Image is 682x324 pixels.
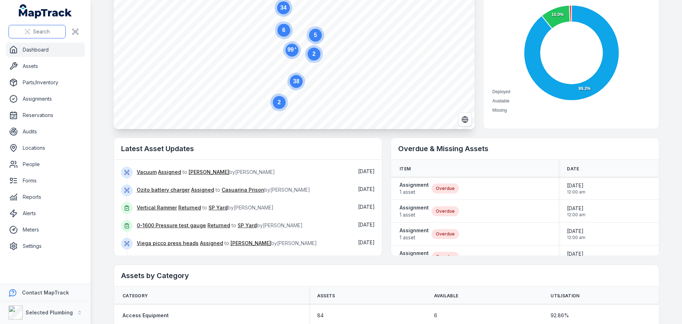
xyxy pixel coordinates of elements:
[567,228,585,240] time: 9/30/2025, 12:00:00 AM
[6,141,85,155] a: Locations
[6,124,85,139] a: Audits
[6,190,85,204] a: Reports
[137,169,157,176] a: Vacuum
[400,204,429,218] a: Assignment1 asset
[293,78,299,84] text: 38
[358,222,375,228] time: 10/7/2025, 1:47:59 PM
[567,228,585,235] span: [DATE]
[287,46,297,53] text: 99
[400,181,429,188] strong: Assignment
[137,222,206,229] a: 0-1600 Pressure test gauge
[400,181,429,196] a: Assignment1 asset
[358,239,375,245] span: [DATE]
[6,206,85,221] a: Alerts
[400,250,429,264] a: Assignment
[400,188,429,196] span: 1 asset
[6,43,85,57] a: Dashboard
[137,240,199,247] a: Viega picco press heads
[137,222,303,228] span: to by [PERSON_NAME]
[358,168,375,174] time: 10/8/2025, 7:23:23 AM
[434,312,437,319] span: 6
[6,92,85,106] a: Assignments
[492,89,510,94] span: Deployed
[434,293,459,299] span: Available
[492,108,507,113] span: Missing
[189,169,229,176] a: [PERSON_NAME]
[209,204,228,211] a: SP Yard
[22,290,69,296] strong: Contact MapTrack
[400,234,429,241] span: 1 asset
[432,229,459,239] div: Overdue
[282,27,286,33] text: 6
[6,239,85,253] a: Settings
[400,204,429,211] strong: Assignment
[33,28,50,35] span: Search
[567,205,585,212] span: [DATE]
[231,240,271,247] a: [PERSON_NAME]
[137,187,310,193] span: to by [PERSON_NAME]
[137,205,274,211] span: to by [PERSON_NAME]
[567,182,585,189] span: [DATE]
[191,186,214,193] a: Assigned
[6,59,85,73] a: Assets
[121,271,652,281] h2: Assets by Category
[551,293,579,299] span: Utilisation
[400,166,411,172] span: Item
[137,240,317,246] span: to by [PERSON_NAME]
[567,182,585,195] time: 9/30/2025, 12:00:00 AM
[432,206,459,216] div: Overdue
[6,157,85,171] a: People
[200,240,223,247] a: Assigned
[9,25,66,38] button: Search
[294,46,297,50] tspan: +
[358,222,375,228] span: [DATE]
[358,186,375,192] span: [DATE]
[238,222,257,229] a: SP Yard
[567,212,585,218] span: 12:00 am
[358,186,375,192] time: 10/7/2025, 2:58:21 PM
[178,204,201,211] a: Returned
[121,144,375,154] h2: Latest Asset Updates
[432,184,459,193] div: Overdue
[26,309,73,315] strong: Selected Plumbing
[278,99,281,105] text: 2
[458,113,472,126] button: Switch to Satellite View
[358,239,375,245] time: 10/7/2025, 8:40:30 AM
[6,75,85,90] a: Parts/Inventory
[317,293,335,299] span: Assets
[400,227,429,234] strong: Assignment
[137,169,275,175] span: to by [PERSON_NAME]
[317,312,324,319] span: 84
[400,211,429,218] span: 1 asset
[314,32,317,38] text: 5
[6,174,85,188] a: Forms
[567,235,585,240] span: 12:00 am
[400,227,429,241] a: Assignment1 asset
[123,312,169,319] a: Access Equipment
[358,204,375,210] span: [DATE]
[567,205,585,218] time: 9/19/2025, 12:00:00 AM
[567,250,585,257] span: [DATE]
[398,144,652,154] h2: Overdue & Missing Assets
[6,108,85,122] a: Reservations
[137,204,177,211] a: Vertical Rammer
[492,99,509,103] span: Available
[567,166,579,172] span: Date
[6,223,85,237] a: Meters
[432,252,459,262] div: Overdue
[280,5,287,11] text: 34
[358,168,375,174] span: [DATE]
[137,186,190,193] a: Ozito battery charger
[19,4,72,18] a: MapTrack
[207,222,230,229] a: Returned
[358,204,375,210] time: 10/7/2025, 2:17:28 PM
[567,250,585,263] time: 9/30/2025, 12:00:00 AM
[158,169,181,176] a: Assigned
[551,312,569,319] span: 92.86 %
[567,189,585,195] span: 12:00 am
[123,293,148,299] span: Category
[313,51,316,57] text: 2
[400,250,429,257] strong: Assignment
[222,186,264,193] a: Casuarina Prison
